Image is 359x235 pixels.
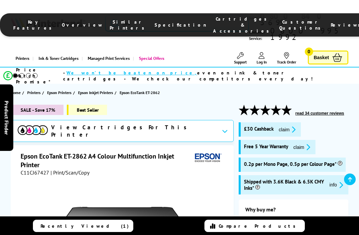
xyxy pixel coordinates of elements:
[277,52,296,64] a: Track Order
[13,19,55,31] span: Key Features
[27,89,41,96] span: Printers
[51,169,89,176] span: | Print/Scan/Copy
[27,89,42,96] a: Printers
[308,51,348,65] a: Basket 0
[277,126,298,133] button: promo-description
[133,50,168,67] a: Special Offers
[82,50,133,67] a: Managed Print Services
[67,105,107,115] span: Best Seller
[21,169,49,176] span: C11CJ67427
[21,152,192,169] h1: Epson EcoTank ET-2862 A4 Colour Multifunction Inkjet Printer
[3,70,342,81] li: modal_Promise
[33,220,133,232] a: Recently Viewed (1)
[257,59,267,64] span: Log In
[244,126,274,133] span: £30 Cashback
[78,89,115,96] a: Epson Inkjet Printers
[11,89,21,96] span: Home
[294,111,346,116] button: read 34 customer reviews
[11,89,22,96] a: Home
[244,143,288,151] span: Free 5 Year Warranty
[245,206,342,216] div: Why buy me?
[244,161,342,167] span: 0.2p per Mono Page, 0.5p per Colour Page*
[120,90,160,95] span: Epson EcoTank ET-2862
[292,143,312,151] button: promo-description
[78,89,113,96] span: Epson Inkjet Printers
[11,105,63,115] span: SALE - Save 17%
[219,223,299,229] span: Compare Products
[327,181,345,189] button: promo-description
[41,223,129,229] span: Recently Viewed (1)
[192,152,223,164] img: Epson
[213,16,273,34] span: Cartridges & Accessories
[66,70,197,76] span: We won’t be beaten on price,
[3,100,10,135] span: Product Finder
[314,53,329,62] span: Basket
[234,52,247,64] a: Support
[39,50,78,67] span: Ink & Toner Cartridges
[305,48,313,56] span: 0
[47,89,71,96] span: Epson Printers
[62,22,103,28] span: Overview
[11,50,33,67] a: Printers
[51,124,216,138] span: View Cartridges For This Printer
[16,67,63,85] span: Price Match Promise*
[249,28,348,42] span: Customer Service:
[63,70,341,82] div: - even on ink & toner cartridges - We check our competitors every day!
[155,22,206,28] span: Specification
[110,19,148,31] span: Similar Printers
[257,52,267,64] a: Log In
[18,125,48,135] img: cmyk-icon.svg
[234,59,247,64] span: Support
[204,220,305,232] a: Compare Products
[47,89,73,96] a: Epson Printers
[33,50,82,67] a: Ink & Toner Cartridges
[279,19,324,31] span: Customer Questions
[244,178,324,191] span: Shipped with 3.6K Black & 6.5K CMY Inks*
